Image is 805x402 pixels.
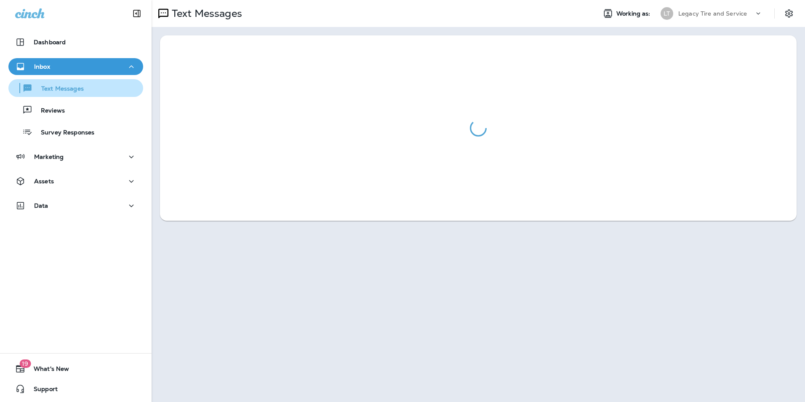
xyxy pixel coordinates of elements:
[678,10,747,17] p: Legacy Tire and Service
[34,178,54,185] p: Assets
[8,101,143,119] button: Reviews
[8,79,143,97] button: Text Messages
[8,381,143,397] button: Support
[8,123,143,141] button: Survey Responses
[8,360,143,377] button: 19What's New
[8,197,143,214] button: Data
[25,386,58,396] span: Support
[168,7,242,20] p: Text Messages
[8,34,143,51] button: Dashboard
[125,5,149,22] button: Collapse Sidebar
[34,153,64,160] p: Marketing
[34,39,66,46] p: Dashboard
[616,10,652,17] span: Working as:
[8,148,143,165] button: Marketing
[8,173,143,190] button: Assets
[32,107,65,115] p: Reviews
[33,85,84,93] p: Text Messages
[661,7,673,20] div: LT
[34,63,50,70] p: Inbox
[19,359,31,368] span: 19
[34,202,48,209] p: Data
[8,58,143,75] button: Inbox
[781,6,797,21] button: Settings
[32,129,94,137] p: Survey Responses
[25,365,69,375] span: What's New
